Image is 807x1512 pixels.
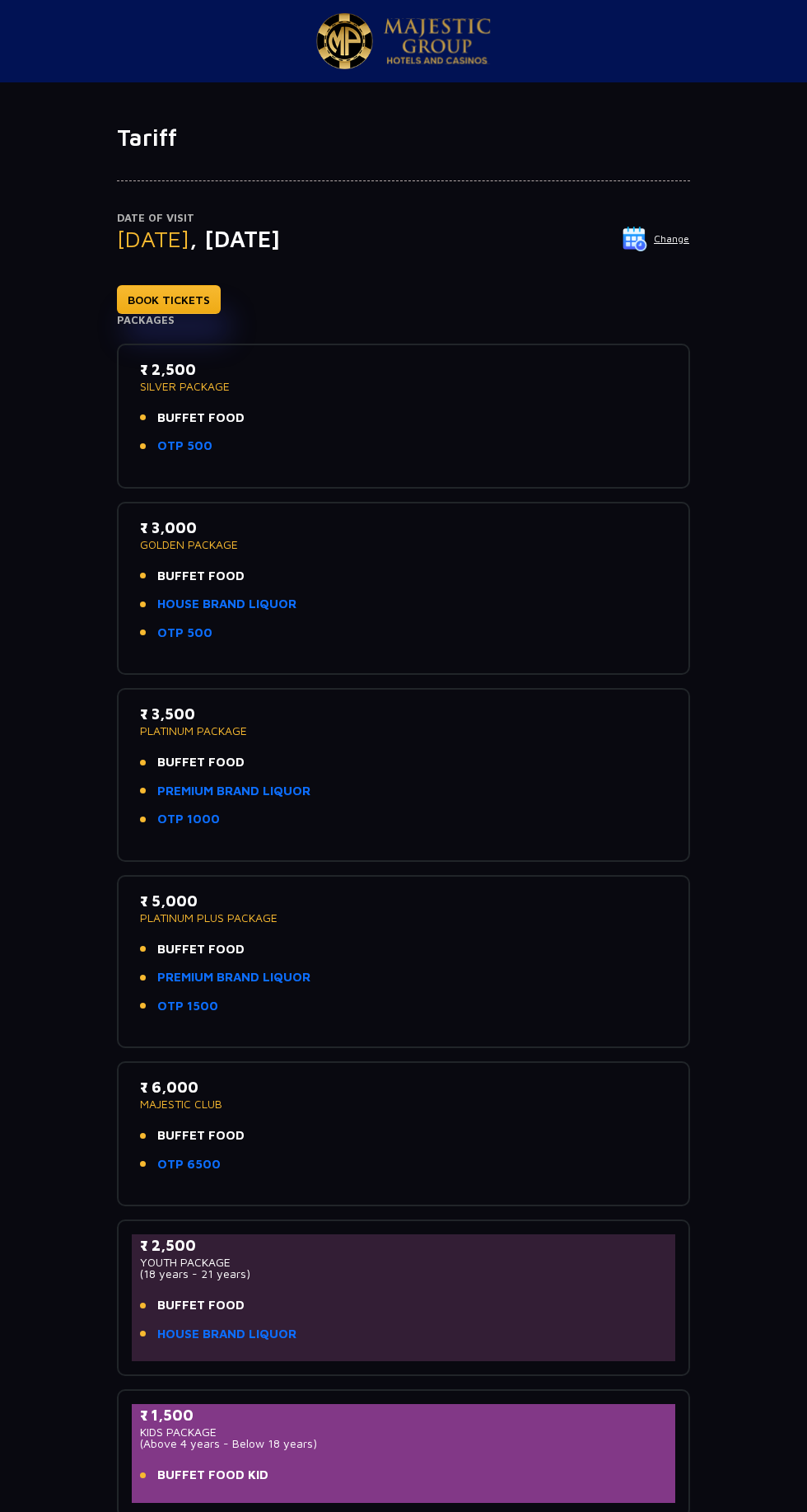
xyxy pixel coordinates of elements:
[140,381,667,392] p: SILVER PACKAGE
[157,782,310,801] a: PREMIUM BRAND LIQUOR
[117,285,221,314] a: BOOK TICKETS
[140,1404,667,1426] p: ₹ 1,500
[622,226,690,252] button: Change
[157,1296,245,1315] span: BUFFET FOOD
[157,1325,296,1344] a: HOUSE BRAND LIQUOR
[117,210,690,227] p: Date of Visit
[157,968,310,987] a: PREMIUM BRAND LIQUOR
[157,1126,245,1145] span: BUFFET FOOD
[157,810,220,829] a: OTP 1000
[140,703,667,725] p: ₹ 3,500
[140,1426,667,1438] p: KIDS PACKAGE
[140,1257,667,1268] p: YOUTH PACKAGE
[140,1234,667,1257] p: ₹ 2,500
[189,225,280,252] span: , [DATE]
[140,1438,667,1449] p: (Above 4 years - Below 18 years)
[140,517,667,539] p: ₹ 3,000
[157,940,245,959] span: BUFFET FOOD
[157,595,296,614] a: HOUSE BRAND LIQUOR
[140,912,667,924] p: PLATINUM PLUS PACKAGE
[140,890,667,912] p: ₹ 5,000
[157,409,245,428] span: BUFFET FOOD
[157,567,245,586] span: BUFFET FOOD
[140,539,667,550] p: GOLDEN PACKAGE
[117,225,189,252] span: [DATE]
[140,358,667,381] p: ₹ 2,500
[140,1098,667,1110] p: MAJESTIC CLUB
[157,997,218,1016] a: OTP 1500
[316,13,373,69] img: Majestic Pride
[157,1155,221,1174] a: OTP 6500
[140,725,667,737] p: PLATINUM PACKAGE
[157,753,245,772] span: BUFFET FOOD
[117,124,690,152] h1: Tariff
[117,314,690,327] h4: Packages
[157,1466,268,1485] span: BUFFET FOOD KID
[157,624,212,643] a: OTP 500
[140,1268,667,1280] p: (18 years - 21 years)
[157,437,212,456] a: OTP 500
[384,18,491,64] img: Majestic Pride
[140,1076,667,1098] p: ₹ 6,000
